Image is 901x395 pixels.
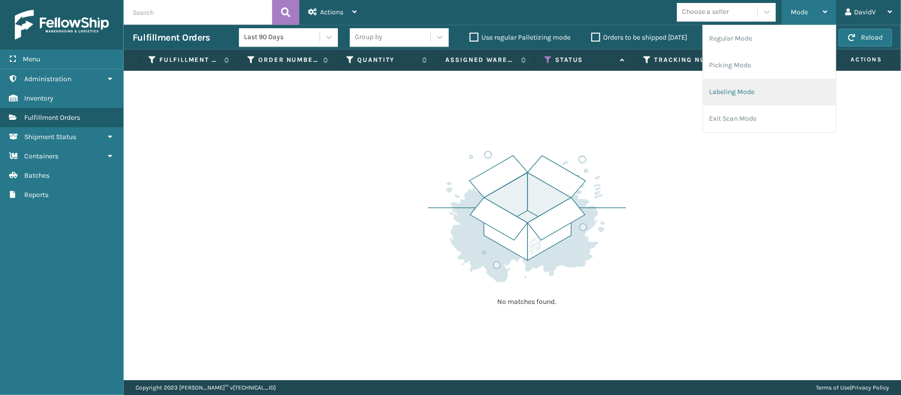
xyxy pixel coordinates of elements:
a: Terms of Use [816,384,850,391]
span: Containers [24,152,58,160]
li: Picking Mode [703,52,836,79]
div: Choose a seller [682,7,729,17]
label: Tracking Number [654,55,714,64]
label: Fulfillment Order Id [159,55,219,64]
span: Fulfillment Orders [24,113,80,122]
label: Quantity [357,55,417,64]
label: Status [555,55,615,64]
span: Menu [23,55,40,63]
span: Actions [320,8,343,16]
div: Last 90 Days [244,32,321,43]
label: Use regular Palletizing mode [470,33,570,42]
label: Assigned Warehouse [445,55,516,64]
div: | [816,380,889,395]
span: Reports [24,191,48,199]
li: Exit Scan Mode [703,105,836,132]
div: Group by [355,32,382,43]
span: Batches [24,171,49,180]
h3: Fulfillment Orders [133,32,210,44]
label: Orders to be shipped [DATE] [591,33,687,42]
button: Reload [839,29,892,47]
li: Regular Mode [703,25,836,52]
span: Mode [791,8,808,16]
p: Copyright 2023 [PERSON_NAME]™ v [TECHNICAL_ID] [136,380,276,395]
label: Order Number [258,55,318,64]
span: Actions [819,51,888,68]
img: logo [15,10,109,40]
span: Inventory [24,94,53,102]
span: Administration [24,75,71,83]
span: Shipment Status [24,133,76,141]
li: Labeling Mode [703,79,836,105]
a: Privacy Policy [852,384,889,391]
